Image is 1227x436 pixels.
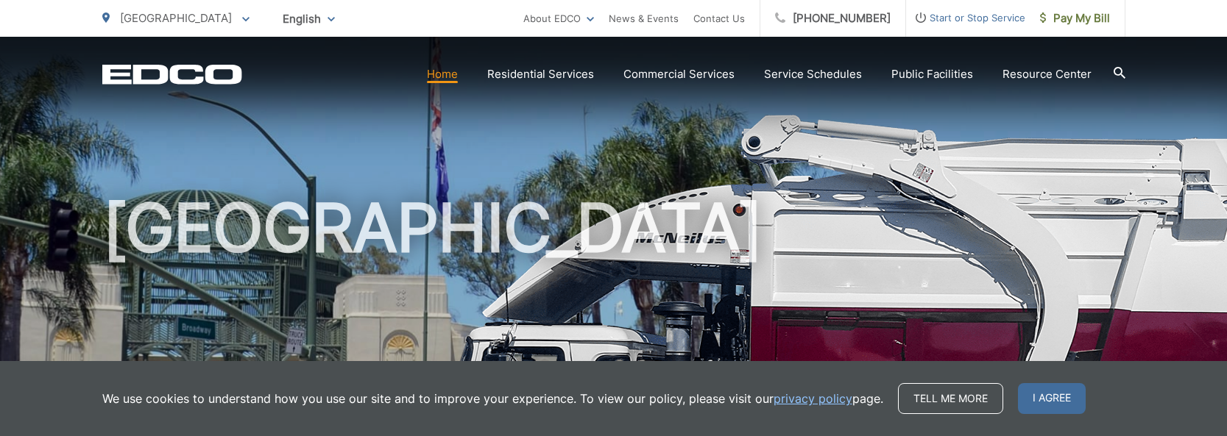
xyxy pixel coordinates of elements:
[523,10,594,27] a: About EDCO
[609,10,679,27] a: News & Events
[272,6,346,32] span: English
[764,65,862,83] a: Service Schedules
[487,65,594,83] a: Residential Services
[1040,10,1110,27] span: Pay My Bill
[120,11,232,25] span: [GEOGRAPHIC_DATA]
[102,390,883,407] p: We use cookies to understand how you use our site and to improve your experience. To view our pol...
[891,65,973,83] a: Public Facilities
[1018,383,1086,414] span: I agree
[427,65,458,83] a: Home
[623,65,735,83] a: Commercial Services
[898,383,1003,414] a: Tell me more
[693,10,745,27] a: Contact Us
[1003,65,1092,83] a: Resource Center
[102,64,242,85] a: EDCD logo. Return to the homepage.
[774,390,852,407] a: privacy policy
